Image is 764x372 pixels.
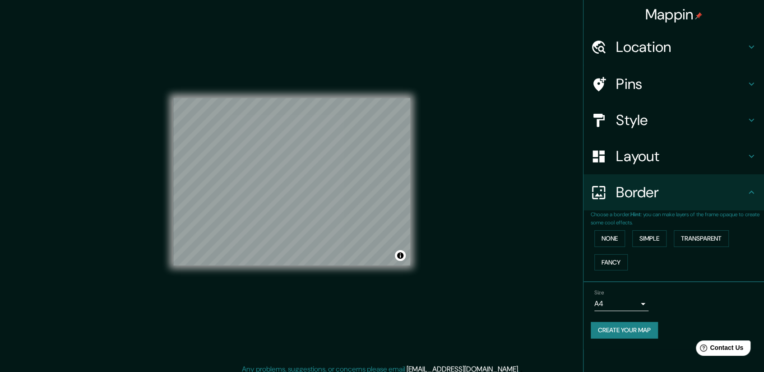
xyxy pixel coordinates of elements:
[616,183,746,201] h4: Border
[616,75,746,93] h4: Pins
[583,138,764,174] div: Layout
[632,230,667,247] button: Simple
[583,102,764,138] div: Style
[591,210,764,227] p: Choose a border. : you can make layers of the frame opaque to create some cool effects.
[695,12,702,19] img: pin-icon.png
[583,174,764,210] div: Border
[594,254,628,271] button: Fancy
[594,230,625,247] button: None
[594,289,604,297] label: Size
[684,337,754,362] iframe: Help widget launcher
[616,111,746,129] h4: Style
[630,211,641,218] b: Hint
[591,322,658,339] button: Create your map
[616,147,746,165] h4: Layout
[583,66,764,102] div: Pins
[674,230,729,247] button: Transparent
[173,98,410,265] canvas: Map
[594,297,648,311] div: A4
[395,250,406,261] button: Toggle attribution
[616,38,746,56] h4: Location
[645,5,703,23] h4: Mappin
[583,29,764,65] div: Location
